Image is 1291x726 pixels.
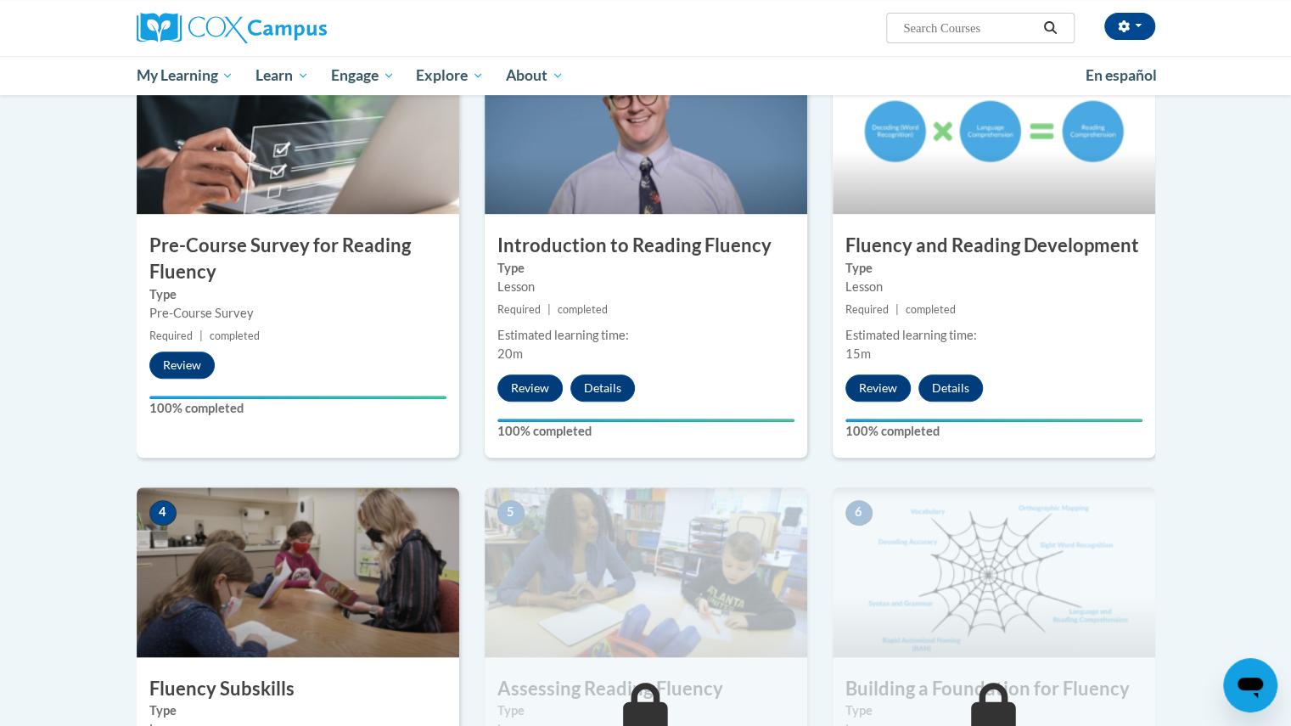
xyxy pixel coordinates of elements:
[1075,58,1168,93] a: En español
[495,56,575,95] a: About
[845,303,889,316] span: Required
[845,701,1142,720] label: Type
[497,374,563,402] button: Review
[1086,66,1157,84] span: En español
[497,419,794,422] div: Your progress
[845,419,1142,422] div: Your progress
[405,56,495,95] a: Explore
[901,18,1037,38] input: Search Courses
[149,352,215,379] button: Review
[136,65,233,86] span: My Learning
[497,422,794,441] label: 100% completed
[149,329,193,342] span: Required
[845,422,1142,441] label: 100% completed
[895,303,899,316] span: |
[570,374,635,402] button: Details
[137,13,327,43] img: Cox Campus
[845,374,911,402] button: Review
[845,346,871,361] span: 15m
[210,329,260,342] span: completed
[416,65,484,86] span: Explore
[558,303,608,316] span: completed
[331,65,395,86] span: Engage
[485,233,807,259] h3: Introduction to Reading Fluency
[833,676,1155,702] h3: Building a Foundation for Fluency
[497,278,794,296] div: Lesson
[485,487,807,657] img: Course Image
[845,278,1142,296] div: Lesson
[255,65,309,86] span: Learn
[149,285,446,304] label: Type
[149,396,446,399] div: Your progress
[149,304,446,323] div: Pre-Course Survey
[497,326,794,345] div: Estimated learning time:
[833,487,1155,657] img: Course Image
[497,303,541,316] span: Required
[137,233,459,285] h3: Pre-Course Survey for Reading Fluency
[1104,13,1155,40] button: Account Settings
[149,399,446,418] label: 100% completed
[906,303,956,316] span: completed
[497,346,523,361] span: 20m
[126,56,245,95] a: My Learning
[845,500,873,526] span: 6
[149,500,177,526] span: 4
[320,56,406,95] a: Engage
[199,329,203,342] span: |
[833,44,1155,214] img: Course Image
[1037,18,1063,38] button: Search
[833,233,1155,259] h3: Fluency and Reading Development
[137,676,459,702] h3: Fluency Subskills
[845,326,1142,345] div: Estimated learning time:
[1223,658,1277,712] iframe: Button to launch messaging window
[497,259,794,278] label: Type
[918,374,983,402] button: Details
[506,65,564,86] span: About
[547,303,551,316] span: |
[111,56,1181,95] div: Main menu
[137,13,459,43] a: Cox Campus
[137,44,459,214] img: Course Image
[485,676,807,702] h3: Assessing Reading Fluency
[137,487,459,657] img: Course Image
[485,44,807,214] img: Course Image
[845,259,1142,278] label: Type
[244,56,320,95] a: Learn
[497,701,794,720] label: Type
[497,500,525,526] span: 5
[149,701,446,720] label: Type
